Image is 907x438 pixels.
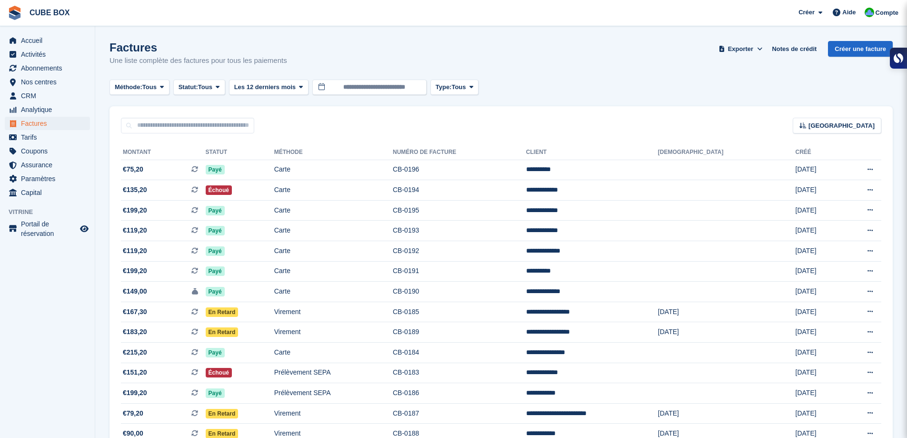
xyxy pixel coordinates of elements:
td: [DATE] [796,200,840,221]
span: €75,20 [123,164,143,174]
td: Carte [274,241,393,262]
td: CB-0191 [393,261,526,282]
a: menu [5,61,90,75]
a: menu [5,219,90,238]
a: Boutique d'aperçu [79,223,90,234]
span: Tous [198,82,212,92]
a: menu [5,89,90,102]
span: Aide [842,8,856,17]
span: Vitrine [9,207,95,217]
h1: Factures [110,41,287,54]
span: Les 12 derniers mois [234,82,296,92]
button: Exporter [717,41,764,57]
span: Payé [206,226,225,235]
a: menu [5,34,90,47]
td: CB-0186 [393,383,526,404]
td: [DATE] [796,160,840,180]
td: Carte [274,221,393,241]
a: menu [5,131,90,144]
span: Capital [21,186,78,199]
span: Tarifs [21,131,78,144]
span: Type: [436,82,452,92]
td: [DATE] [796,302,840,322]
td: Carte [274,343,393,363]
span: [GEOGRAPHIC_DATA] [808,121,875,131]
span: Payé [206,246,225,256]
td: [DATE] [796,180,840,201]
td: [DATE] [796,403,840,424]
td: CB-0194 [393,180,526,201]
td: [DATE] [658,302,796,322]
span: €215,20 [123,347,147,357]
td: [DATE] [796,383,840,404]
a: Créer une facture [828,41,893,57]
span: €199,20 [123,388,147,398]
th: Méthode [274,145,393,160]
span: Compte [876,8,898,18]
a: menu [5,48,90,61]
td: CB-0185 [393,302,526,322]
span: CRM [21,89,78,102]
span: €79,20 [123,408,143,418]
td: Virement [274,302,393,322]
td: Prélèvement SEPA [274,383,393,404]
span: Nos centres [21,75,78,89]
td: Carte [274,200,393,221]
td: CB-0196 [393,160,526,180]
span: Assurance [21,158,78,172]
a: menu [5,158,90,172]
span: Statut: [179,82,198,92]
td: CB-0184 [393,343,526,363]
span: Payé [206,348,225,357]
span: Échoué [206,185,232,195]
span: Portail de réservation [21,219,78,238]
span: €149,00 [123,286,147,296]
img: Cube Box [865,8,874,17]
span: Analytique [21,103,78,116]
th: [DEMOGRAPHIC_DATA] [658,145,796,160]
p: Une liste complète des factures pour tous les paiements [110,55,287,66]
a: menu [5,186,90,199]
span: Tous [142,82,157,92]
span: €183,20 [123,327,147,337]
td: [DATE] [796,282,840,302]
span: Paramètres [21,172,78,185]
th: Créé [796,145,840,160]
a: menu [5,117,90,130]
span: Exporter [728,44,753,54]
td: [DATE] [796,363,840,383]
span: En retard [206,307,239,317]
a: CUBE BOX [26,5,73,20]
span: €151,20 [123,367,147,377]
td: Carte [274,282,393,302]
button: Statut: Tous [173,80,225,95]
span: Échoué [206,368,232,377]
span: Factures [21,117,78,130]
td: [DATE] [796,261,840,282]
span: Payé [206,266,225,276]
td: [DATE] [796,343,840,363]
td: [DATE] [796,221,840,241]
span: €119,20 [123,225,147,235]
a: menu [5,103,90,116]
td: CB-0193 [393,221,526,241]
td: [DATE] [658,322,796,343]
span: Créer [798,8,815,17]
span: Méthode: [115,82,142,92]
img: stora-icon-8386f47178a22dfd0bd8f6a31ec36ba5ce8667c1dd55bd0f319d3a0aa187defe.svg [8,6,22,20]
td: Prélèvement SEPA [274,363,393,383]
th: Client [526,145,658,160]
a: menu [5,75,90,89]
span: €199,20 [123,266,147,276]
td: CB-0190 [393,282,526,302]
span: Activités [21,48,78,61]
span: Payé [206,287,225,296]
td: CB-0195 [393,200,526,221]
span: Tous [451,82,466,92]
span: €199,20 [123,205,147,215]
a: menu [5,144,90,158]
td: Virement [274,322,393,343]
span: Accueil [21,34,78,47]
span: En retard [206,327,239,337]
td: CB-0187 [393,403,526,424]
